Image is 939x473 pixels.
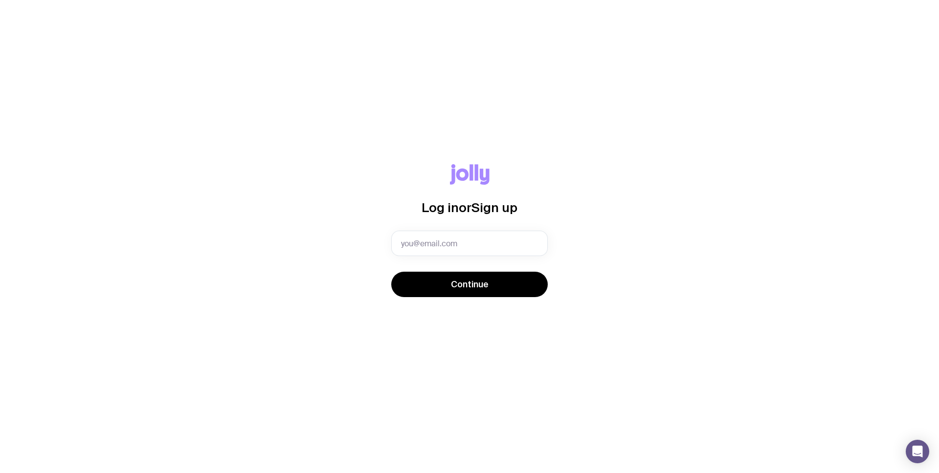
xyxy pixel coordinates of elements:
div: Open Intercom Messenger [906,440,929,463]
span: Sign up [471,200,517,215]
input: you@email.com [391,231,548,256]
span: Continue [451,279,489,290]
button: Continue [391,272,548,297]
span: Log in [422,200,459,215]
span: or [459,200,471,215]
